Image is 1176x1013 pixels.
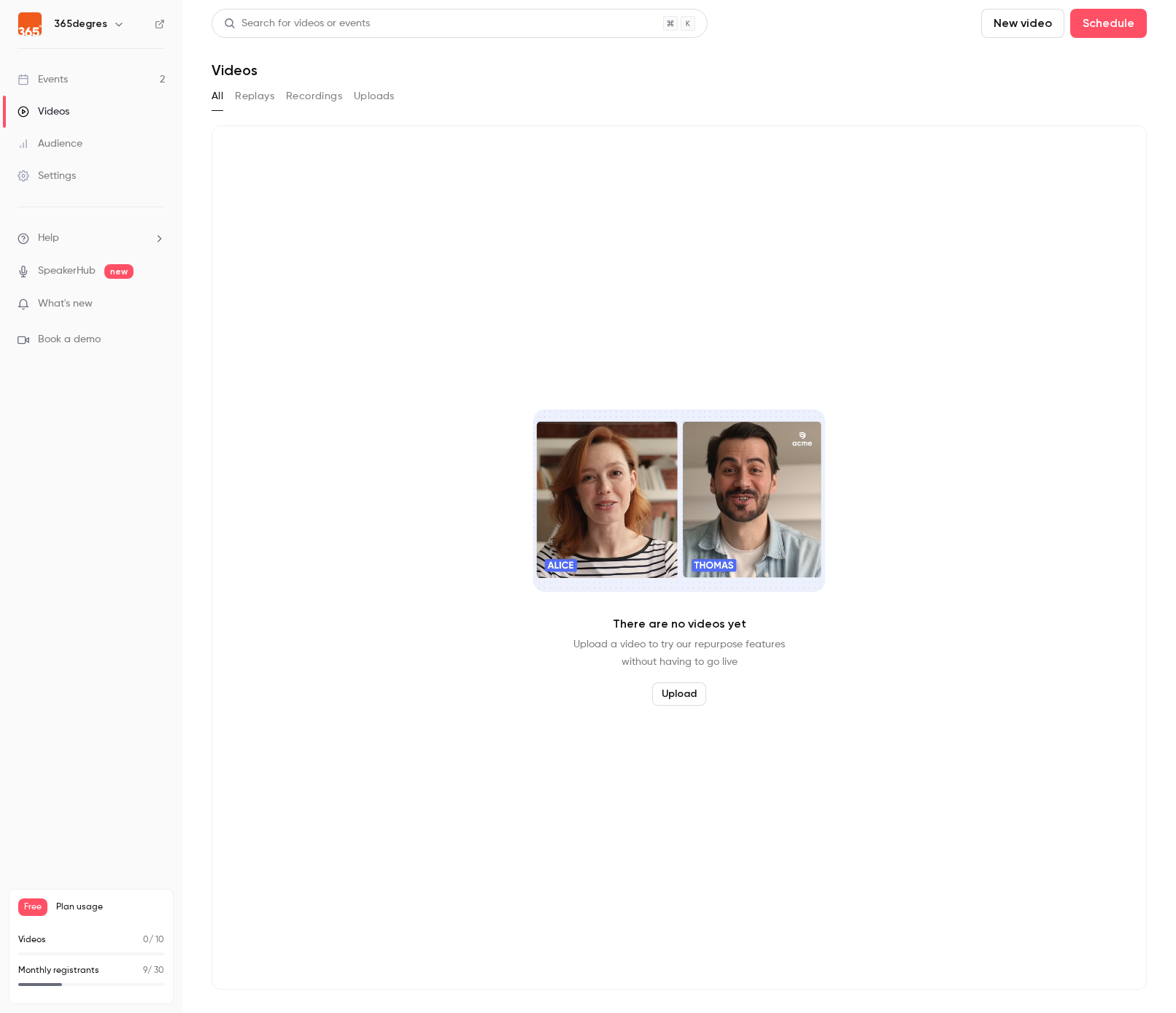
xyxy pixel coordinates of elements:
div: Search for videos or events [224,16,370,31]
img: 365degres [18,12,42,36]
button: All [212,85,223,108]
div: Settings [18,169,76,183]
div: Events [18,72,68,87]
section: Videos [212,9,1147,1004]
span: Help [38,231,59,246]
span: 0 [143,936,149,944]
span: Plan usage [56,901,164,913]
p: There are no videos yet [613,615,746,633]
span: new [104,264,134,279]
span: Book a demo [38,332,101,347]
p: Monthly registrants [18,964,99,977]
button: Uploads [354,85,395,108]
button: Recordings [286,85,342,108]
span: 9 [143,966,147,975]
button: Upload [652,682,706,706]
button: Replays [235,85,274,108]
span: What's new [38,296,93,312]
div: Videos [18,104,69,119]
p: / 30 [143,964,164,977]
button: Schedule [1070,9,1147,38]
a: SpeakerHub [38,263,96,279]
p: / 10 [143,933,164,947]
p: Videos [18,933,46,947]
div: Audience [18,136,82,151]
li: help-dropdown-opener [18,231,165,246]
button: New video [981,9,1064,38]
h6: 365degres [54,17,107,31]
p: Upload a video to try our repurpose features without having to go live [573,636,785,671]
span: Free [18,898,47,916]
h1: Videos [212,61,258,79]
